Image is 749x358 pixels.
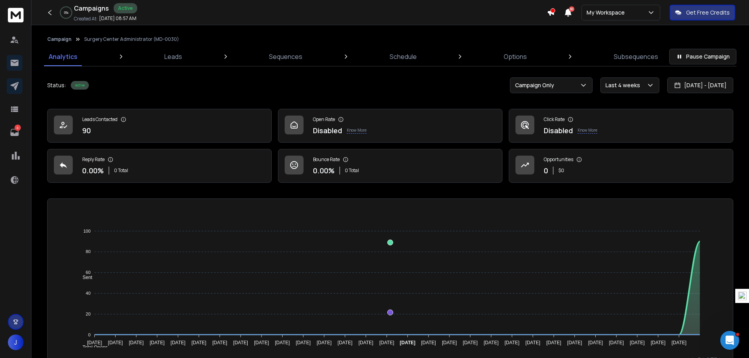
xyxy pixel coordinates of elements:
p: Disabled [544,125,573,136]
a: Options [499,47,532,66]
a: Subsequences [609,47,663,66]
p: Analytics [49,52,77,61]
button: J [8,334,24,350]
tspan: [DATE] [359,340,374,345]
p: Get Free Credits [686,9,730,17]
p: Leads [164,52,182,61]
p: Bounce Rate [313,156,340,163]
tspan: 20 [86,312,90,316]
span: Sent [77,275,92,280]
tspan: [DATE] [504,340,519,345]
h1: Campaigns [74,4,109,13]
a: Open RateDisabledKnow More [278,109,502,143]
button: Get Free Credits [670,5,735,20]
tspan: [DATE] [87,340,102,345]
a: Leads [160,47,187,66]
p: $ 0 [558,167,564,174]
a: Bounce Rate0.00%0 Total [278,149,502,183]
tspan: [DATE] [567,340,582,345]
tspan: [DATE] [588,340,603,345]
div: Active [71,81,89,90]
iframe: Intercom live chat [720,331,739,350]
button: [DATE] - [DATE] [667,77,733,93]
tspan: [DATE] [609,340,624,345]
tspan: [DATE] [421,340,436,345]
tspan: [DATE] [338,340,353,345]
a: Schedule [385,47,421,66]
p: 4 [15,125,21,131]
p: Subsequences [614,52,658,61]
tspan: [DATE] [484,340,499,345]
p: Reply Rate [82,156,105,163]
tspan: 100 [83,229,90,233]
tspan: [DATE] [525,340,540,345]
p: Know More [578,127,597,134]
p: Last 4 weeks [605,81,643,89]
tspan: [DATE] [379,340,394,345]
tspan: [DATE] [630,340,645,345]
tspan: [DATE] [651,340,666,345]
tspan: [DATE] [442,340,457,345]
tspan: [DATE] [463,340,478,345]
tspan: 40 [86,291,90,296]
p: 0.00 % [313,165,335,176]
tspan: [DATE] [108,340,123,345]
span: 50 [569,6,574,12]
span: Total Opens [77,345,108,350]
p: 0.00 % [82,165,104,176]
tspan: 60 [86,270,90,275]
p: Click Rate [544,116,565,123]
p: 0 Total [345,167,359,174]
p: Campaign Only [515,81,557,89]
a: Opportunities0$0 [509,149,733,183]
button: Pause Campaign [669,49,736,64]
p: Opportunities [544,156,573,163]
a: Leads Contacted90 [47,109,272,143]
tspan: [DATE] [233,340,248,345]
tspan: [DATE] [171,340,186,345]
p: Open Rate [313,116,335,123]
tspan: [DATE] [275,340,290,345]
p: Created At: [74,16,98,22]
p: Status: [47,81,66,89]
a: 4 [7,125,22,140]
a: Sequences [264,47,307,66]
p: My Workspace [587,9,628,17]
tspan: [DATE] [546,340,561,345]
a: Analytics [44,47,82,66]
tspan: [DATE] [672,340,686,345]
a: Reply Rate0.00%0 Total [47,149,272,183]
p: Leads Contacted [82,116,118,123]
tspan: [DATE] [191,340,206,345]
tspan: [DATE] [317,340,331,345]
p: 0 % [64,10,68,15]
p: Disabled [313,125,342,136]
p: Sequences [269,52,302,61]
button: Campaign [47,36,72,42]
div: Active [114,3,137,13]
tspan: [DATE] [254,340,269,345]
tspan: [DATE] [150,340,165,345]
tspan: [DATE] [296,340,311,345]
p: Know More [347,127,366,134]
p: 0 [544,165,548,176]
p: Schedule [390,52,417,61]
tspan: [DATE] [212,340,227,345]
p: 90 [82,125,91,136]
p: Surgery Center Administrator (MD-0030) [84,36,179,42]
p: Options [504,52,527,61]
tspan: [DATE] [129,340,144,345]
p: 0 Total [114,167,128,174]
tspan: 80 [86,250,90,254]
a: Click RateDisabledKnow More [509,109,733,143]
tspan: 0 [88,332,90,337]
tspan: [DATE] [400,340,416,345]
p: [DATE] 08:57 AM [99,15,136,22]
